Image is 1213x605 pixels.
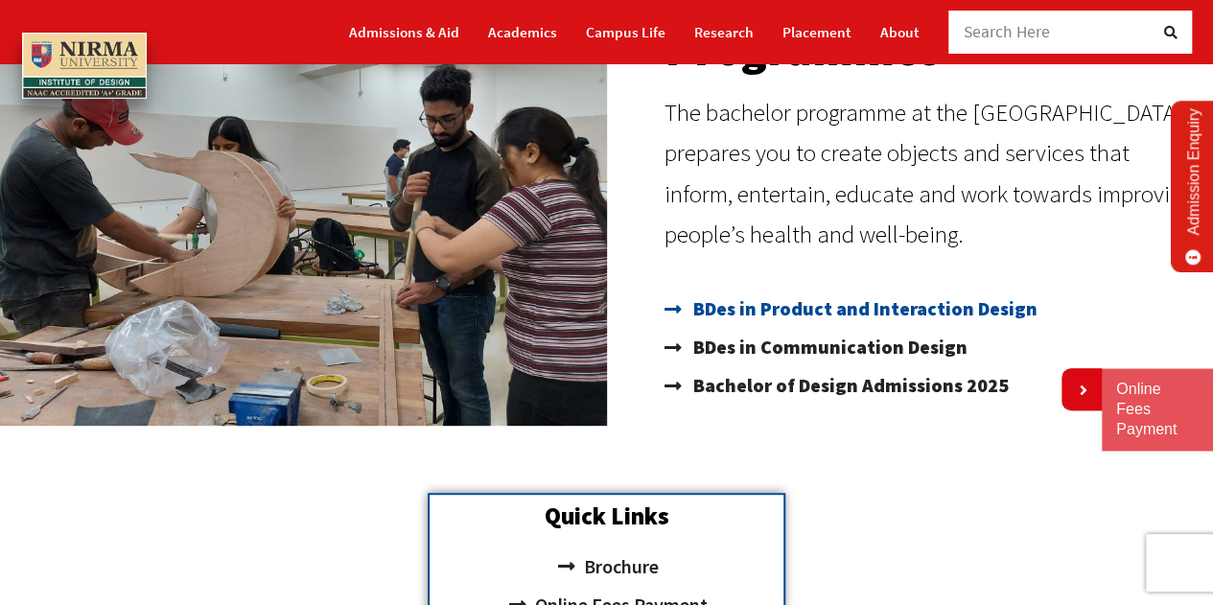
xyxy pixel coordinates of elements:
a: BDes in Communication Design [665,328,1195,366]
img: main_logo [22,33,147,99]
a: Placement [782,15,851,49]
h2: Quick Links [439,504,774,528]
a: Campus Life [586,15,665,49]
span: BDes in Communication Design [688,328,968,366]
span: Search Here [964,21,1051,42]
a: Bachelor of Design Admissions 2025 [665,366,1195,405]
span: BDes in Product and Interaction Design [688,290,1038,328]
span: Brochure [578,547,658,586]
a: BDes in Product and Interaction Design [665,290,1195,328]
span: Bachelor of Design Admissions 2025 [688,366,1009,405]
a: About [880,15,920,49]
a: Academics [488,15,557,49]
a: Brochure [439,547,774,586]
a: Research [694,15,754,49]
a: Admissions & Aid [349,15,459,49]
a: Online Fees Payment [1116,380,1199,439]
p: The bachelor programme at the [GEOGRAPHIC_DATA] prepares you to create objects and services that ... [665,92,1195,255]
